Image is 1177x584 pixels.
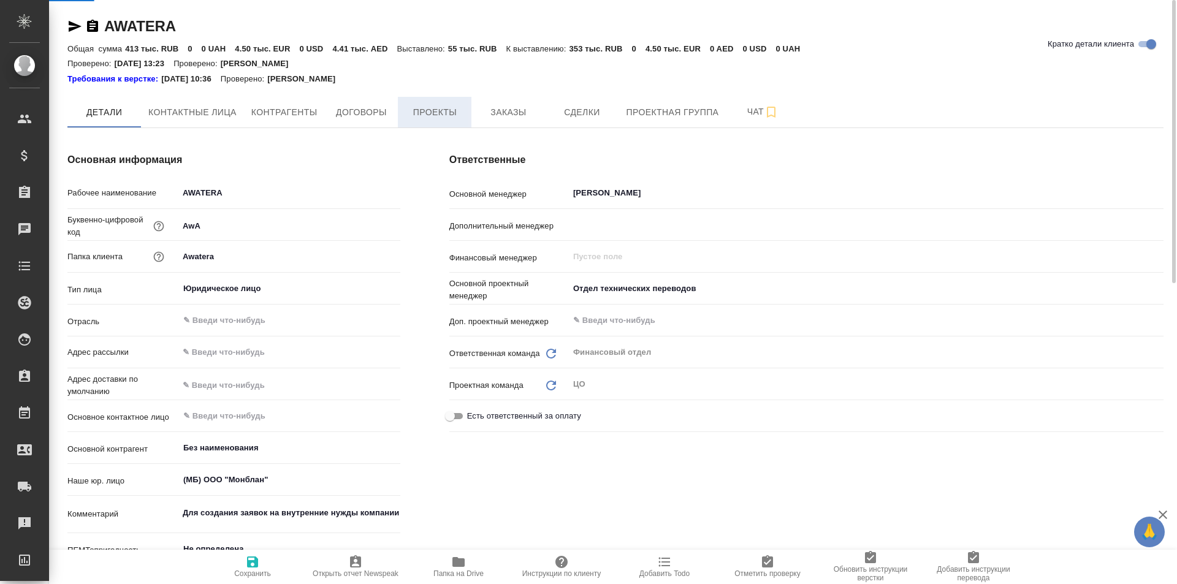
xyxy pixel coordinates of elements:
[202,44,235,53] p: 0 UAH
[178,184,400,202] input: ✎ Введи что-нибудь
[332,44,397,53] p: 4.41 тыс. AED
[67,73,161,85] a: Требования к верстке:
[407,550,510,584] button: Папка на Drive
[1139,519,1160,545] span: 🙏
[67,251,123,263] p: Папка клиента
[1157,319,1159,322] button: Open
[85,19,100,34] button: Скопировать ссылку
[67,187,178,199] p: Рабочее наименование
[151,218,167,234] button: Нужен для формирования номера заказа/сделки
[394,287,396,290] button: Open
[221,73,268,85] p: Проверено:
[506,44,569,53] p: К выставлению:
[104,18,176,34] a: AWATERA
[148,105,237,120] span: Контактные лица
[115,59,174,68] p: [DATE] 13:23
[572,249,1135,264] input: Пустое поле
[646,44,710,53] p: 4.50 тыс. EUR
[221,59,298,68] p: [PERSON_NAME]
[173,59,221,68] p: Проверено:
[510,550,613,584] button: Инструкции по клиенту
[743,44,776,53] p: 0 USD
[178,502,400,523] textarea: Для создания заявок на внутренние нужды компании
[449,252,568,264] p: Финансовый менеджер
[267,73,345,85] p: [PERSON_NAME]
[826,565,915,582] span: Обновить инструкции верстки
[569,44,631,53] p: 353 тыс. RUB
[1157,287,1159,290] button: Open
[433,569,484,578] span: Папка на Drive
[178,376,400,394] input: ✎ Введи что-нибудь
[67,316,178,328] p: Отрасль
[67,214,151,238] p: Буквенно-цифровой код
[67,373,178,398] p: Адрес доставки по умолчанию
[201,550,304,584] button: Сохранить
[188,44,201,53] p: 0
[449,316,568,328] p: Доп. проектный менеджер
[710,44,743,53] p: 0 AED
[716,550,819,584] button: Отметить проверку
[299,44,332,53] p: 0 USD
[332,105,390,120] span: Договоры
[178,217,400,235] input: ✎ Введи что-нибудь
[234,569,271,578] span: Сохранить
[405,105,464,120] span: Проекты
[1157,224,1159,226] button: Open
[67,73,161,85] div: Нажми, чтобы открыть папку с инструкцией
[67,153,400,167] h4: Основная информация
[161,73,221,85] p: [DATE] 10:36
[151,249,167,265] button: Название для папки на drive. Если его не заполнить, мы не сможем создать папку для клиента
[776,44,810,53] p: 0 UAH
[67,346,178,358] p: Адрес рассылки
[449,379,524,392] p: Проектная команда
[733,104,792,119] span: Чат
[639,569,690,578] span: Добавить Todo
[449,188,568,200] p: Основной менеджер
[764,105,779,119] svg: Подписаться
[75,105,134,120] span: Детали
[67,59,115,68] p: Проверено:
[67,19,82,34] button: Скопировать ссылку для ЯМессенджера
[67,443,178,455] p: Основной контрагент
[819,550,922,584] button: Обновить инструкции верстки
[394,319,396,322] button: Open
[734,569,800,578] span: Отметить проверку
[394,447,396,449] button: Open
[397,44,448,53] p: Выставлено:
[1048,38,1134,50] span: Кратко детали клиента
[394,548,396,550] button: Open
[251,105,318,120] span: Контрагенты
[182,409,356,423] input: ✎ Введи что-нибудь
[235,44,299,53] p: 4.50 тыс. EUR
[394,415,396,417] button: Open
[449,347,540,360] p: Ответственная команда
[182,313,356,328] input: ✎ Введи что-нибудь
[552,105,611,120] span: Сделки
[178,343,400,361] input: ✎ Введи что-нибудь
[572,313,1119,328] input: ✎ Введи что-нибудь
[613,550,716,584] button: Добавить Todo
[522,569,601,578] span: Инструкции по клиенту
[125,44,188,53] p: 413 тыс. RUB
[626,105,718,120] span: Проектная группа
[449,220,568,232] p: Дополнительный менеджер
[67,44,125,53] p: Общая сумма
[479,105,538,120] span: Заказы
[929,565,1018,582] span: Добавить инструкции перевода
[922,550,1025,584] button: Добавить инструкции перевода
[394,479,396,481] button: Open
[67,508,178,520] p: Комментарий
[449,153,1164,167] h4: Ответственные
[67,475,178,487] p: Наше юр. лицо
[67,284,178,296] p: Тип лица
[304,550,407,584] button: Открыть отчет Newspeak
[67,544,178,556] p: ПЕМТопригодность
[632,44,646,53] p: 0
[313,569,398,578] span: Открыть отчет Newspeak
[448,44,506,53] p: 55 тыс. RUB
[449,278,568,302] p: Основной проектный менеджер
[467,410,581,422] span: Есть ответственный за оплату
[1157,192,1159,194] button: Open
[67,411,178,423] p: Основное контактное лицо
[178,248,400,265] input: ✎ Введи что-нибудь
